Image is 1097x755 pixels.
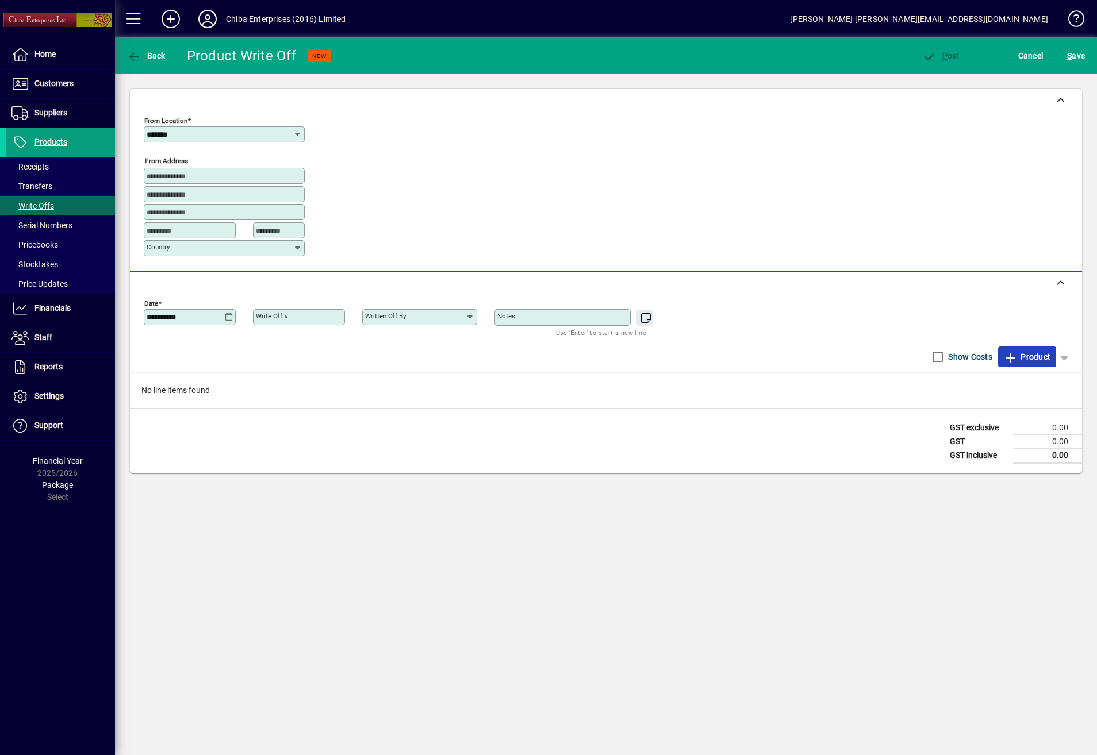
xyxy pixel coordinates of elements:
mat-label: Written off by [365,312,406,320]
a: Staff [6,323,115,352]
a: Stocktakes [6,255,115,274]
mat-hint: Use 'Enter' to start a new line [556,326,646,339]
span: Price Updates [11,279,68,288]
a: Serial Numbers [6,215,115,235]
div: Chiba Enterprises (2016) Limited [226,10,346,28]
span: Reports [34,362,63,371]
td: 0.00 [1013,421,1082,434]
a: Transfers [6,176,115,196]
span: Back [127,51,166,60]
button: Product [998,346,1056,367]
app-page-header-button: Back [115,45,178,66]
td: GST [944,434,1013,448]
div: No line items found [130,373,1082,408]
span: Customers [34,79,74,88]
button: Add [152,9,189,29]
a: Write Offs [6,196,115,215]
mat-label: From location [144,117,187,125]
mat-label: Write Off # [256,312,288,320]
a: Pricebooks [6,235,115,255]
span: Suppliers [34,108,67,117]
span: Cancel [1018,47,1044,65]
td: 0.00 [1013,434,1082,448]
div: Product Write Off [187,47,296,65]
a: Suppliers [6,99,115,128]
a: Financials [6,294,115,323]
span: Stocktakes [11,260,58,269]
mat-label: Country [147,243,170,251]
span: Financial Year [33,456,83,465]
a: Knowledge Base [1060,2,1083,40]
span: NEW [312,52,327,60]
span: Support [34,421,63,430]
span: ost [922,51,960,60]
a: Customers [6,70,115,98]
span: P [942,51,948,60]
span: ave [1067,47,1085,65]
span: Settings [34,391,64,400]
span: Write Offs [11,201,54,210]
mat-label: Date [144,299,158,307]
span: Pricebooks [11,240,58,249]
a: Settings [6,382,115,411]
button: Save [1064,45,1088,66]
button: Back [124,45,168,66]
td: 0.00 [1013,448,1082,463]
span: Transfers [11,182,52,191]
a: Support [6,411,115,440]
span: S [1067,51,1072,60]
button: Profile [189,9,226,29]
span: Home [34,49,56,59]
a: Home [6,40,115,69]
span: Staff [34,333,52,342]
td: GST exclusive [944,421,1013,434]
span: Receipts [11,162,49,171]
div: [PERSON_NAME] [PERSON_NAME][EMAIL_ADDRESS][DOMAIN_NAME] [790,10,1048,28]
a: Reports [6,353,115,382]
mat-label: Notes [497,312,515,320]
span: Serial Numbers [11,221,72,230]
span: Product [1004,348,1050,366]
button: Cancel [1015,45,1046,66]
span: Financials [34,303,71,313]
label: Show Costs [946,351,992,363]
a: Receipts [6,157,115,176]
button: Post [919,45,962,66]
span: Package [42,480,73,490]
td: GST inclusive [944,448,1013,463]
a: Price Updates [6,274,115,294]
span: Products [34,137,67,147]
